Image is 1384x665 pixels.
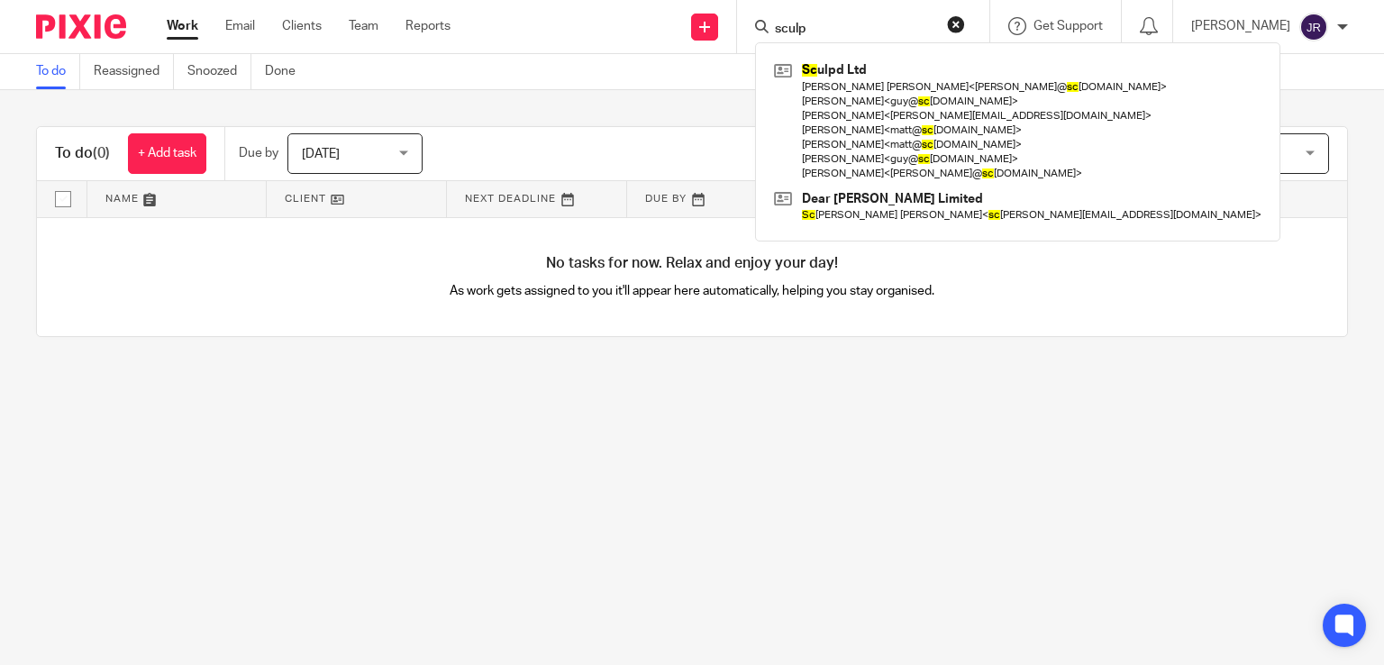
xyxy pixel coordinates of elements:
a: Work [167,17,198,35]
span: (0) [93,146,110,160]
img: Pixie [36,14,126,39]
span: Get Support [1033,20,1103,32]
a: Snoozed [187,54,251,89]
h1: To do [55,144,110,163]
img: svg%3E [1299,13,1328,41]
a: Clients [282,17,322,35]
a: Email [225,17,255,35]
a: To do [36,54,80,89]
a: Team [349,17,378,35]
p: [PERSON_NAME] [1191,17,1290,35]
a: Done [265,54,309,89]
button: Clear [947,15,965,33]
p: As work gets assigned to you it'll appear here automatically, helping you stay organised. [365,282,1020,300]
a: + Add task [128,133,206,174]
h4: No tasks for now. Relax and enjoy your day! [37,254,1347,273]
a: Reassigned [94,54,174,89]
p: Due by [239,144,278,162]
a: Reports [405,17,451,35]
span: [DATE] [302,148,340,160]
input: Search [773,22,935,38]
